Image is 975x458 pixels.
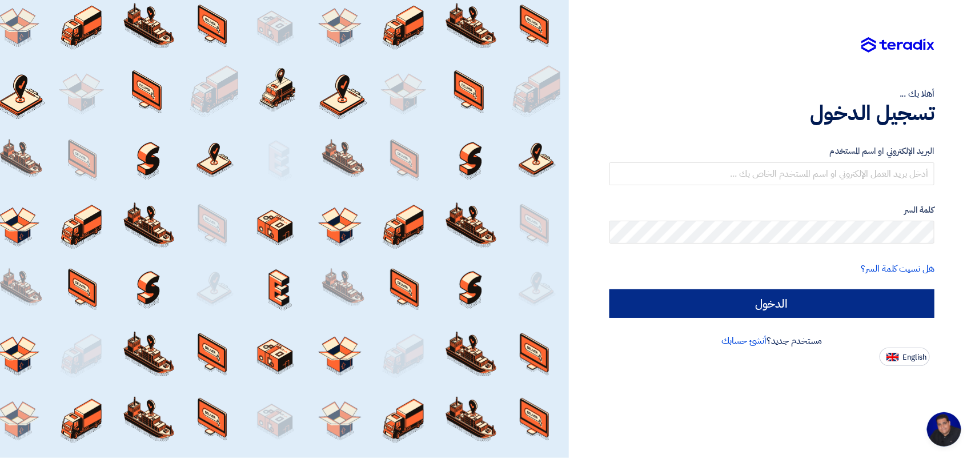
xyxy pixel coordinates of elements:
[609,101,934,126] h1: تسجيل الدخول
[721,334,767,348] a: أنشئ حسابك
[902,353,926,361] span: English
[609,162,934,185] input: أدخل بريد العمل الإلكتروني او اسم المستخدم الخاص بك ...
[609,145,934,158] label: البريد الإلكتروني او اسم المستخدم
[861,37,934,53] img: Teradix logo
[886,353,899,361] img: en-US.png
[609,289,934,318] input: الدخول
[609,334,934,348] div: مستخدم جديد؟
[880,348,930,366] button: English
[927,412,961,447] div: Open chat
[609,204,934,217] label: كلمة السر
[609,87,934,101] div: أهلا بك ...
[861,262,934,276] a: هل نسيت كلمة السر؟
